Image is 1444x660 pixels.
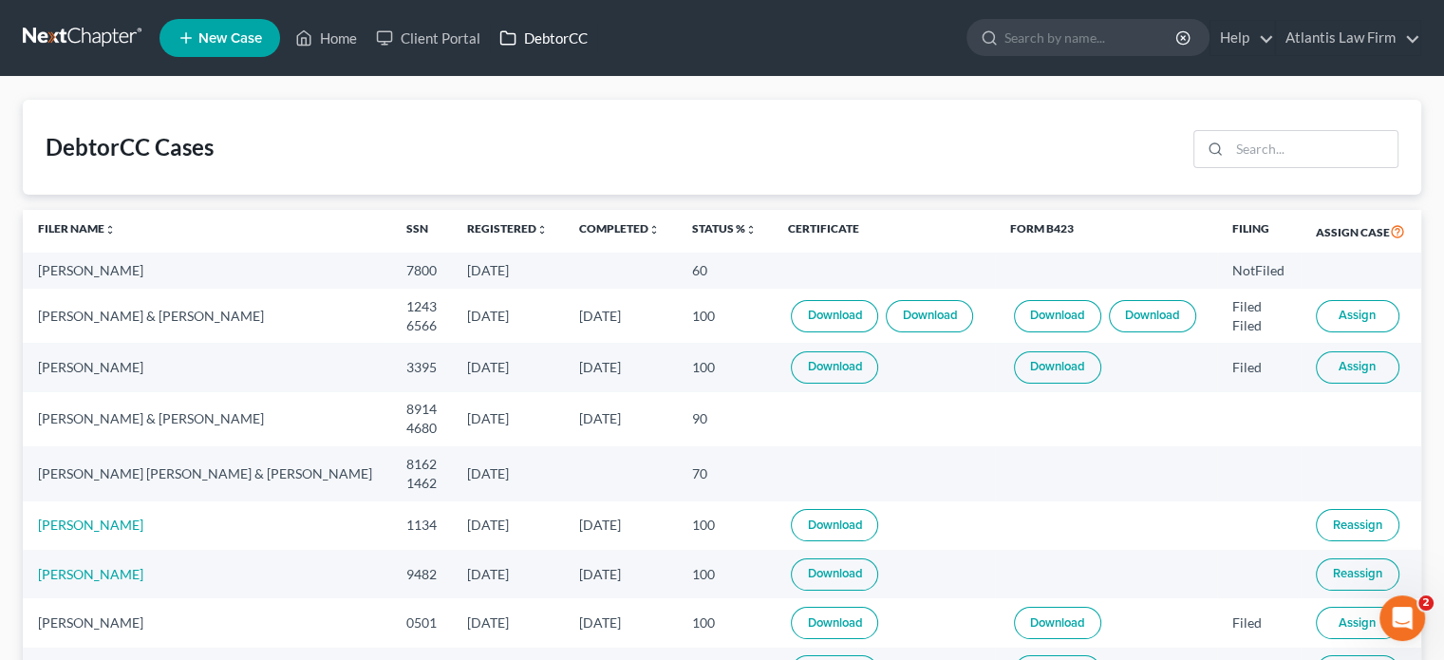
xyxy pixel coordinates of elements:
a: Download [791,558,878,591]
a: Home [286,21,366,55]
td: [DATE] [452,253,564,288]
div: 4680 [406,419,438,438]
th: SSN [391,210,453,254]
span: New Case [198,31,262,46]
div: 1134 [406,516,438,535]
td: 100 [677,550,773,598]
button: Assign [1316,607,1399,639]
td: 60 [677,253,773,288]
a: Help [1210,21,1274,55]
button: Assign [1316,351,1399,384]
td: 100 [677,289,773,343]
td: [DATE] [564,392,676,446]
a: Atlantis Law Firm [1276,21,1420,55]
td: [DATE] [452,343,564,391]
a: Client Portal [366,21,490,55]
div: [PERSON_NAME] [PERSON_NAME] & [PERSON_NAME] [38,464,376,483]
td: 100 [677,501,773,550]
td: [DATE] [452,550,564,598]
a: Registeredunfold_more [467,221,548,236]
div: Filed [1232,316,1285,335]
div: DebtorCC Cases [46,132,214,162]
iframe: Intercom live chat [1379,595,1425,641]
div: [PERSON_NAME] & [PERSON_NAME] [38,409,376,428]
td: [DATE] [564,501,676,550]
a: Download [791,351,878,384]
span: 2 [1418,595,1434,611]
a: Filer Nameunfold_more [38,221,116,236]
button: Reassign [1316,509,1399,541]
div: Filed [1232,613,1285,632]
td: 70 [677,446,773,500]
span: Reassign [1333,566,1382,581]
a: Download [791,300,878,332]
div: 1243 [406,297,438,316]
td: [DATE] [452,598,564,647]
a: Download [791,509,878,541]
a: Download [886,300,973,332]
button: Reassign [1316,558,1399,591]
span: Assign [1339,359,1376,374]
i: unfold_more [536,224,548,236]
div: 8914 [406,400,438,419]
td: 100 [677,343,773,391]
input: Search... [1229,131,1397,167]
a: Download [1014,300,1101,332]
td: [DATE] [564,289,676,343]
td: 100 [677,598,773,647]
a: Download [1109,300,1196,332]
th: Filing [1217,210,1301,254]
div: 7800 [406,261,438,280]
td: 90 [677,392,773,446]
i: unfold_more [648,224,660,236]
th: Certificate [772,210,994,254]
div: 9482 [406,565,438,584]
button: Assign [1316,300,1399,332]
div: [PERSON_NAME] [38,261,376,280]
i: unfold_more [104,224,116,236]
td: [DATE] [452,289,564,343]
th: Form B423 [995,210,1217,254]
div: [PERSON_NAME] & [PERSON_NAME] [38,307,376,326]
a: Completedunfold_more [579,221,660,236]
td: [DATE] [564,343,676,391]
span: Assign [1339,308,1376,323]
a: Download [791,607,878,639]
th: Assign Case [1301,210,1421,254]
i: unfold_more [745,224,757,236]
div: NotFiled [1232,261,1285,280]
div: 0501 [406,613,438,632]
a: [PERSON_NAME] [38,566,143,582]
span: Reassign [1333,518,1382,533]
div: [PERSON_NAME] [38,613,376,632]
div: 6566 [406,316,438,335]
td: [DATE] [564,550,676,598]
td: [DATE] [564,598,676,647]
a: Status %unfold_more [692,221,757,236]
a: Download [1014,351,1101,384]
div: Filed [1232,297,1285,316]
td: [DATE] [452,446,564,500]
div: [PERSON_NAME] [38,358,376,377]
a: Download [1014,607,1101,639]
div: Filed [1232,358,1285,377]
div: 1462 [406,474,438,493]
td: [DATE] [452,392,564,446]
a: [PERSON_NAME] [38,517,143,533]
div: 3395 [406,358,438,377]
a: DebtorCC [490,21,597,55]
td: [DATE] [452,501,564,550]
input: Search by name... [1004,20,1178,55]
span: Assign [1339,615,1376,631]
div: 8162 [406,455,438,474]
